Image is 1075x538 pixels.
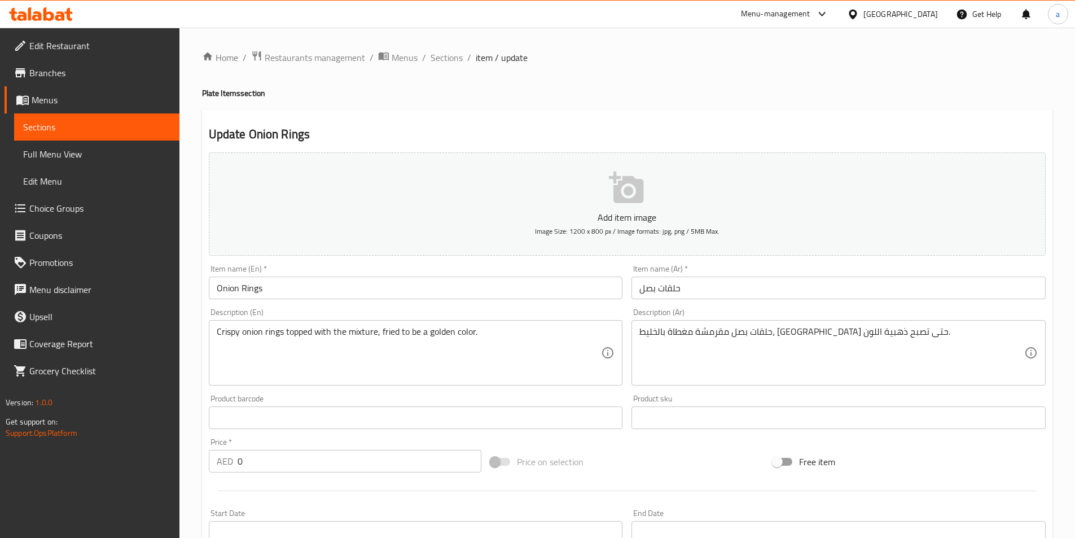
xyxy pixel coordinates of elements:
[29,66,170,80] span: Branches
[517,455,583,469] span: Price on selection
[863,8,938,20] div: [GEOGRAPHIC_DATA]
[14,113,179,141] a: Sections
[23,147,170,161] span: Full Menu View
[741,7,810,21] div: Menu-management
[431,51,463,64] a: Sections
[370,51,374,64] li: /
[378,50,418,65] a: Menus
[29,337,170,351] span: Coverage Report
[1056,8,1060,20] span: a
[265,51,365,64] span: Restaurants management
[209,406,623,429] input: Please enter product barcode
[217,454,233,468] p: AED
[243,51,247,64] li: /
[202,88,1052,99] h4: Plate Items section
[29,256,170,269] span: Promotions
[209,126,1046,143] h2: Update Onion Rings
[5,357,179,384] a: Grocery Checklist
[209,277,623,299] input: Enter name En
[5,59,179,86] a: Branches
[35,395,52,410] span: 1.0.0
[29,364,170,378] span: Grocery Checklist
[422,51,426,64] li: /
[202,50,1052,65] nav: breadcrumb
[631,406,1046,429] input: Please enter product sku
[23,174,170,188] span: Edit Menu
[5,303,179,330] a: Upsell
[6,395,33,410] span: Version:
[392,51,418,64] span: Menus
[5,330,179,357] a: Coverage Report
[6,426,77,440] a: Support.OpsPlatform
[535,225,719,238] span: Image Size: 1200 x 800 px / Image formats: jpg, png / 5MB Max.
[29,202,170,215] span: Choice Groups
[238,450,482,473] input: Please enter price
[32,93,170,107] span: Menus
[14,141,179,168] a: Full Menu View
[14,168,179,195] a: Edit Menu
[5,195,179,222] a: Choice Groups
[29,283,170,296] span: Menu disclaimer
[5,86,179,113] a: Menus
[202,51,238,64] a: Home
[5,32,179,59] a: Edit Restaurant
[29,229,170,242] span: Coupons
[217,326,602,380] textarea: Crispy onion rings topped with the mixture, fried to be a golden color.
[799,455,835,469] span: Free item
[226,211,1028,224] p: Add item image
[5,249,179,276] a: Promotions
[467,51,471,64] li: /
[476,51,528,64] span: item / update
[23,120,170,134] span: Sections
[5,222,179,249] a: Coupons
[631,277,1046,299] input: Enter name Ar
[29,39,170,53] span: Edit Restaurant
[639,326,1024,380] textarea: حلقات بصل مقرمشة مغطاة بالخليط، [GEOGRAPHIC_DATA] حتى تصبح ذهبية اللون.
[5,276,179,303] a: Menu disclaimer
[6,414,58,429] span: Get support on:
[209,152,1046,256] button: Add item imageImage Size: 1200 x 800 px / Image formats: jpg, png / 5MB Max.
[251,50,365,65] a: Restaurants management
[29,310,170,323] span: Upsell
